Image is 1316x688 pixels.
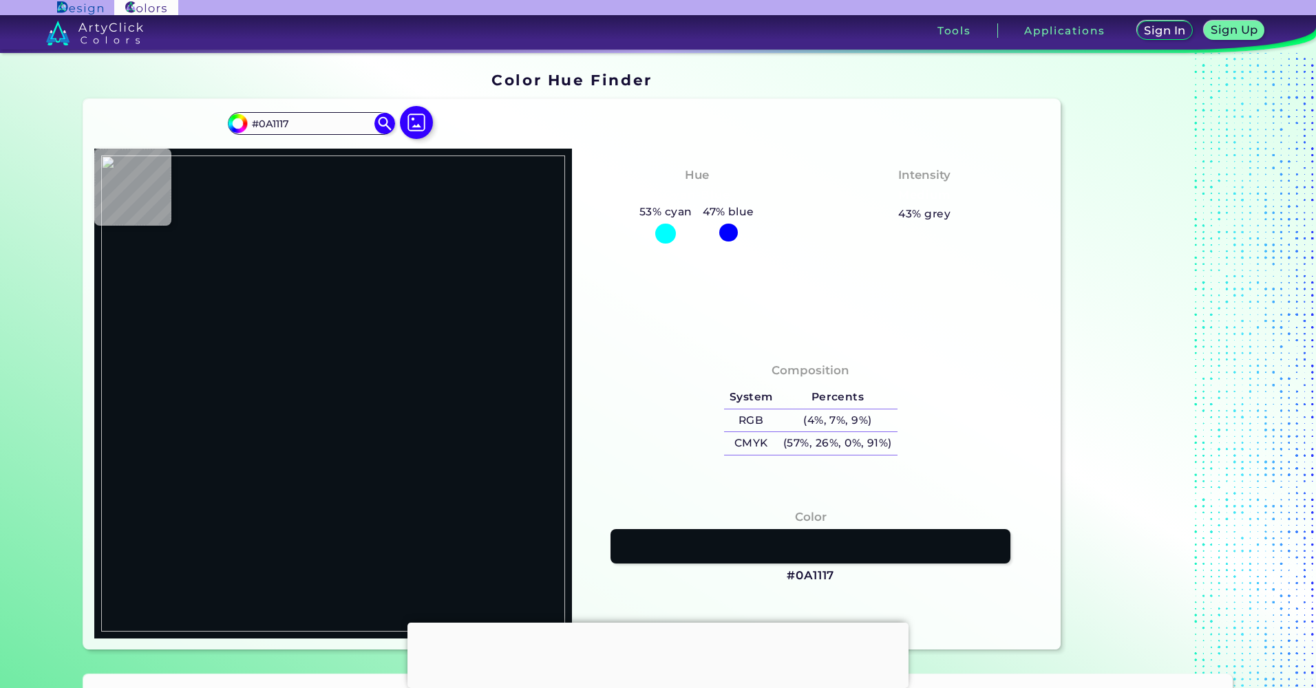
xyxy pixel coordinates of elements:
[778,432,897,455] h5: (57%, 26%, 0%, 91%)
[898,205,951,223] h5: 43% grey
[407,623,909,685] iframe: Advertisement
[57,1,103,14] img: ArtyClick Design logo
[778,386,897,409] h5: Percents
[491,69,652,90] h1: Color Hue Finder
[1207,22,1262,39] a: Sign Up
[724,386,778,409] h5: System
[1024,25,1105,36] h3: Applications
[724,409,778,432] h5: RGB
[400,106,433,139] img: icon picture
[787,568,834,584] h3: #0A1117
[634,203,697,221] h5: 53% cyan
[247,114,375,133] input: type color..
[1146,25,1184,36] h5: Sign In
[101,155,565,632] img: a2dce244-850b-48f6-92b6-d09ec3475485
[937,25,971,36] h3: Tools
[724,432,778,455] h5: CMYK
[778,409,897,432] h5: (4%, 7%, 9%)
[892,187,957,204] h3: Medium
[697,203,759,221] h5: 47% blue
[795,507,827,527] h4: Color
[772,361,849,380] h4: Composition
[898,165,951,185] h4: Intensity
[1140,22,1191,39] a: Sign In
[658,187,736,204] h3: Cyan-Blue
[1213,25,1255,35] h5: Sign Up
[46,21,143,45] img: logo_artyclick_colors_white.svg
[1066,67,1238,655] iframe: Advertisement
[374,113,395,133] img: icon search
[685,165,709,185] h4: Hue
